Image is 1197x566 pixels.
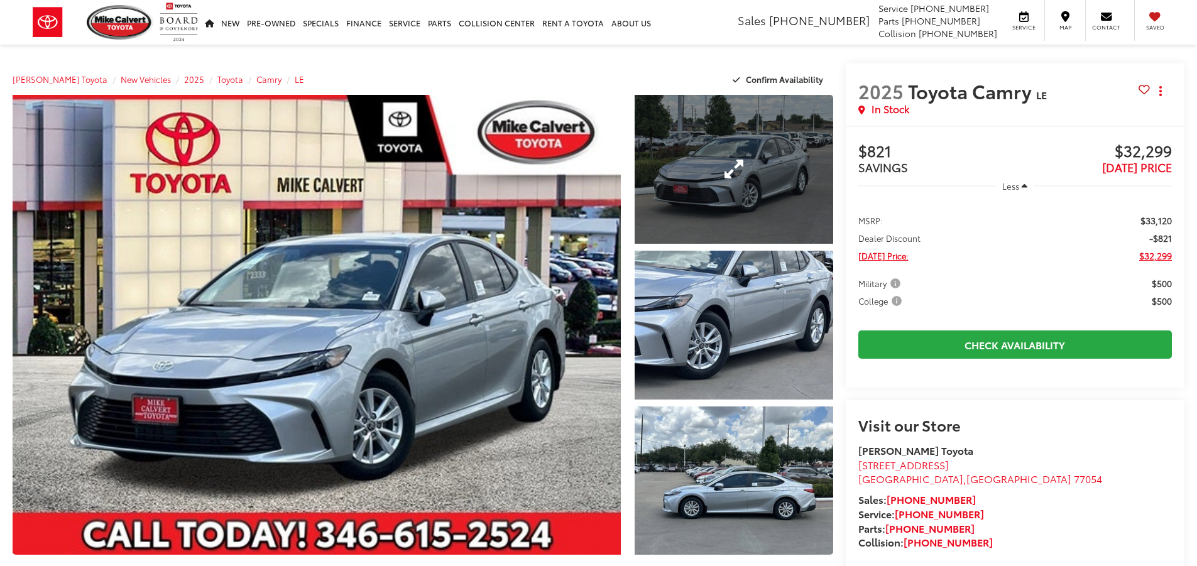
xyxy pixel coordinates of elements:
[1036,87,1047,102] span: LE
[1141,23,1169,31] span: Saved
[1051,23,1079,31] span: Map
[1092,23,1120,31] span: Contact
[858,232,921,244] span: Dealer Discount
[904,535,993,549] a: [PHONE_NUMBER]
[902,14,980,27] span: [PHONE_NUMBER]
[1010,23,1038,31] span: Service
[966,471,1071,486] span: [GEOGRAPHIC_DATA]
[769,12,870,28] span: [PHONE_NUMBER]
[858,277,905,290] button: Military
[184,73,204,85] a: 2025
[858,143,1015,161] span: $821
[858,471,963,486] span: [GEOGRAPHIC_DATA]
[1150,80,1172,102] button: Actions
[13,95,621,555] a: Expand Photo 0
[858,521,975,535] strong: Parts:
[887,492,976,506] a: [PHONE_NUMBER]
[121,73,171,85] a: New Vehicles
[295,73,304,85] a: LE
[908,77,1036,104] span: Toyota Camry
[858,159,908,175] span: SAVINGS
[1139,249,1172,262] span: $32,299
[217,73,243,85] a: Toyota
[632,405,834,557] img: 2025 Toyota Camry LE
[858,471,1102,486] span: ,
[6,92,626,557] img: 2025 Toyota Camry LE
[858,457,1102,486] a: [STREET_ADDRESS] [GEOGRAPHIC_DATA],[GEOGRAPHIC_DATA] 77054
[13,73,107,85] a: [PERSON_NAME] Toyota
[858,416,1172,433] h2: Visit our Store
[885,521,975,535] a: [PHONE_NUMBER]
[858,330,1172,359] a: Check Availability
[895,506,984,521] a: [PHONE_NUMBER]
[1002,180,1019,192] span: Less
[878,27,916,40] span: Collision
[632,249,834,401] img: 2025 Toyota Camry LE
[878,14,899,27] span: Parts
[1159,86,1162,96] span: dropdown dots
[256,73,281,85] a: Camry
[1074,471,1102,486] span: 77054
[1140,214,1172,227] span: $33,120
[858,249,909,262] span: [DATE] Price:
[858,457,949,472] span: [STREET_ADDRESS]
[635,95,833,244] a: Expand Photo 1
[858,295,906,307] button: College
[1015,143,1172,161] span: $32,299
[872,102,909,116] span: In Stock
[1102,159,1172,175] span: [DATE] PRICE
[858,506,984,521] strong: Service:
[858,77,904,104] span: 2025
[746,73,823,85] span: Confirm Availability
[87,5,153,40] img: Mike Calvert Toyota
[1149,232,1172,244] span: -$821
[738,12,766,28] span: Sales
[858,443,973,457] strong: [PERSON_NAME] Toyota
[1152,277,1172,290] span: $500
[635,406,833,555] a: Expand Photo 3
[910,2,989,14] span: [PHONE_NUMBER]
[1152,295,1172,307] span: $500
[858,492,976,506] strong: Sales:
[858,277,903,290] span: Military
[919,27,997,40] span: [PHONE_NUMBER]
[726,68,833,90] button: Confirm Availability
[858,295,904,307] span: College
[858,535,993,549] strong: Collision:
[878,2,908,14] span: Service
[996,175,1034,197] button: Less
[635,251,833,400] a: Expand Photo 2
[858,214,883,227] span: MSRP:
